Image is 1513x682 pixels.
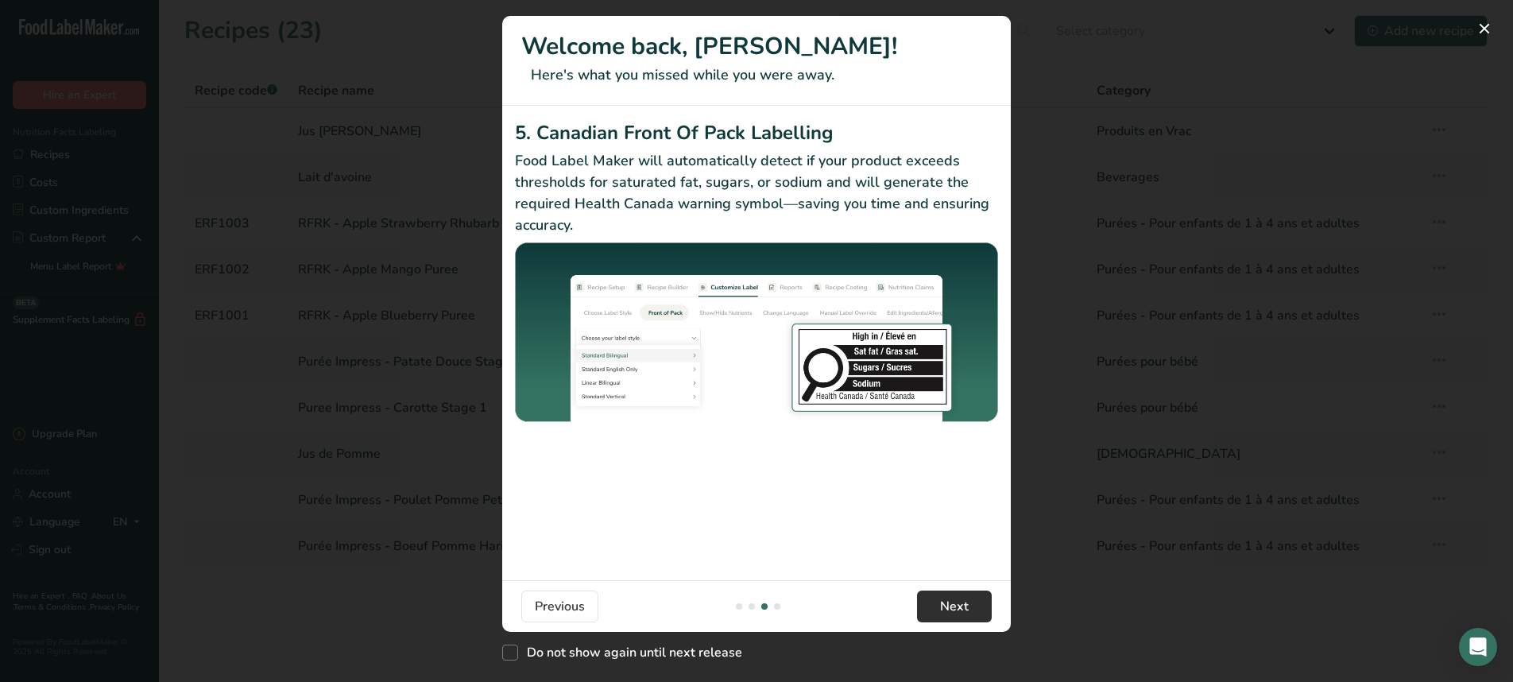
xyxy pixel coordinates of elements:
[917,591,992,622] button: Next
[535,597,585,616] span: Previous
[940,597,969,616] span: Next
[521,29,992,64] h1: Welcome back, [PERSON_NAME]!
[1459,628,1497,666] div: Open Intercom Messenger
[515,150,998,236] p: Food Label Maker will automatically detect if your product exceeds thresholds for saturated fat, ...
[515,118,998,147] h2: 5. Canadian Front Of Pack Labelling
[521,591,598,622] button: Previous
[521,64,992,86] p: Here's what you missed while you were away.
[518,645,742,661] span: Do not show again until next release
[515,242,998,424] img: Canadian Front Of Pack Labelling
